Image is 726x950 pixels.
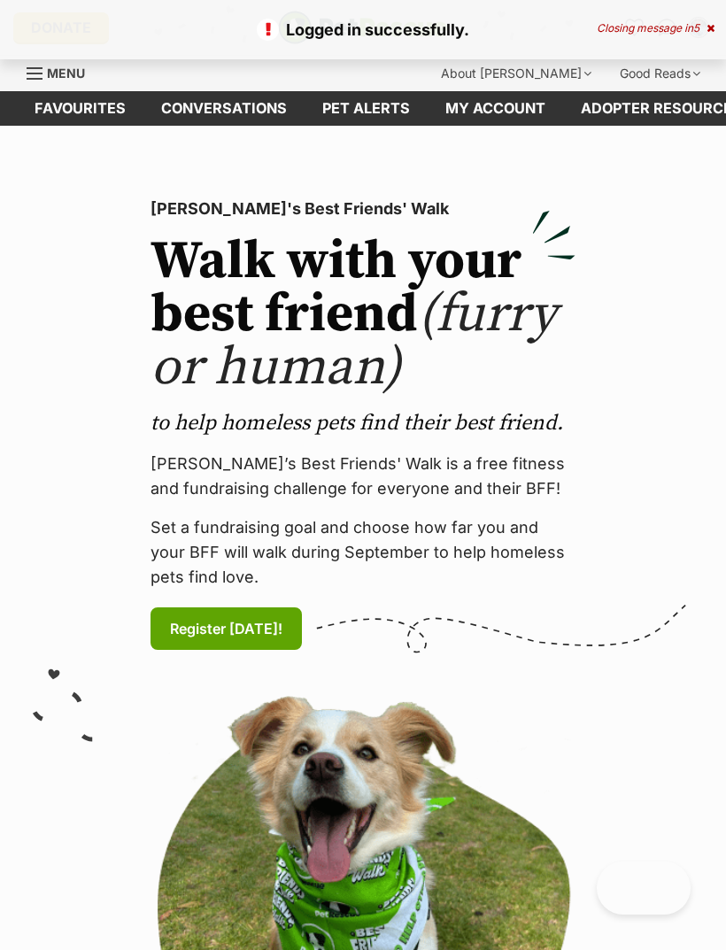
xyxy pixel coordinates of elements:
a: Menu [27,56,97,88]
span: (furry or human) [151,282,557,401]
a: My account [428,91,563,126]
iframe: Help Scout Beacon - Open [597,861,691,915]
h2: Walk with your best friend [151,236,575,395]
a: Favourites [17,91,143,126]
a: Register [DATE]! [151,607,302,650]
p: Set a fundraising goal and choose how far you and your BFF will walk during September to help hom... [151,515,575,590]
p: [PERSON_NAME]’s Best Friends' Walk is a free fitness and fundraising challenge for everyone and t... [151,452,575,501]
p: to help homeless pets find their best friend. [151,409,575,437]
span: Register [DATE]! [170,618,282,639]
p: [PERSON_NAME]'s Best Friends' Walk [151,197,575,221]
div: About [PERSON_NAME] [429,56,604,91]
a: Pet alerts [305,91,428,126]
a: conversations [143,91,305,126]
span: Menu [47,66,85,81]
div: Good Reads [607,56,713,91]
